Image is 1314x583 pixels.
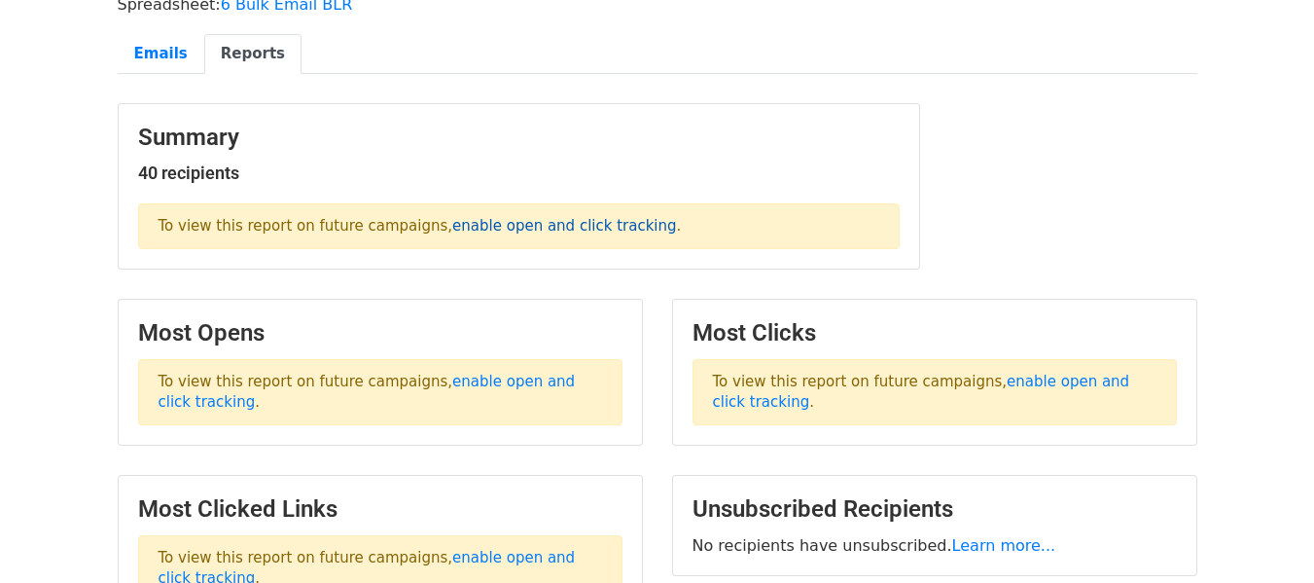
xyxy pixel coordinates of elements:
h3: Most Clicked Links [138,495,622,524]
a: Reports [204,34,302,74]
p: To view this report on future campaigns, . [138,359,622,425]
p: To view this report on future campaigns, . [693,359,1177,425]
h5: 40 recipients [138,163,900,184]
h3: Unsubscribed Recipients [693,495,1177,524]
iframe: Chat Widget [1217,490,1314,583]
h3: Most Opens [138,319,622,347]
a: enable open and click tracking [713,373,1130,411]
a: enable open and click tracking [452,217,676,235]
h3: Summary [138,124,900,152]
p: To view this report on future campaigns, . [138,203,900,249]
a: Emails [118,34,204,74]
h3: Most Clicks [693,319,1177,347]
a: Learn more... [952,536,1056,555]
a: enable open and click tracking [159,373,576,411]
p: No recipients have unsubscribed. [693,535,1177,556]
